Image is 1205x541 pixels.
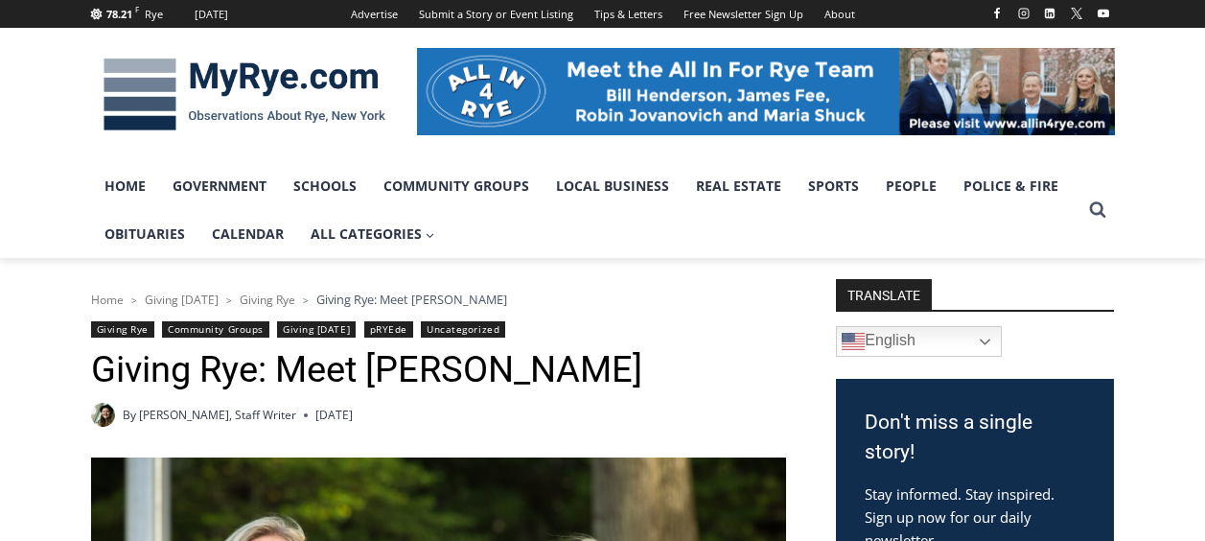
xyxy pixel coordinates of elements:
a: Police & Fire [950,162,1072,210]
a: X [1065,2,1088,25]
a: Local Business [543,162,683,210]
span: Giving Rye: Meet [PERSON_NAME] [316,291,507,308]
time: [DATE] [315,406,353,424]
nav: Primary Navigation [91,162,1080,259]
strong: TRANSLATE [836,279,932,310]
a: English [836,326,1002,357]
span: F [135,4,139,14]
a: Facebook [985,2,1008,25]
a: Community Groups [162,321,268,338]
a: Giving Rye [240,292,295,308]
span: > [131,294,137,307]
a: Obituaries [91,210,198,258]
a: Author image [91,403,115,427]
h3: Don't miss a single story! [865,408,1085,468]
img: (PHOTO: MyRye.com Intern and Editor Tucker Smith. Contributed.)Tucker Smith, MyRye.com [91,403,115,427]
a: Real Estate [683,162,795,210]
a: Giving [DATE] [277,321,356,338]
img: MyRye.com [91,45,398,145]
a: Calendar [198,210,297,258]
a: pRYEde [364,321,413,338]
a: Uncategorized [421,321,505,338]
a: [PERSON_NAME], Staff Writer [139,407,296,423]
a: Giving [DATE] [145,292,219,308]
a: Home [91,162,159,210]
a: Community Groups [370,162,543,210]
span: > [303,294,309,307]
a: People [872,162,950,210]
img: en [842,330,865,353]
span: > [226,294,232,307]
div: Rye [145,6,163,23]
a: Giving Rye [91,321,154,338]
a: Instagram [1012,2,1035,25]
a: Home [91,292,124,308]
h1: Giving Rye: Meet [PERSON_NAME] [91,348,786,392]
a: All Categories [297,210,449,258]
span: 78.21 [106,7,132,21]
a: Schools [280,162,370,210]
nav: Breadcrumbs [91,290,786,309]
span: By [123,406,136,424]
a: Linkedin [1038,2,1061,25]
a: Government [159,162,280,210]
span: All Categories [311,223,435,245]
div: [DATE] [195,6,228,23]
button: View Search Form [1080,193,1115,227]
a: YouTube [1092,2,1115,25]
a: Sports [795,162,872,210]
img: All in for Rye [417,48,1115,134]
